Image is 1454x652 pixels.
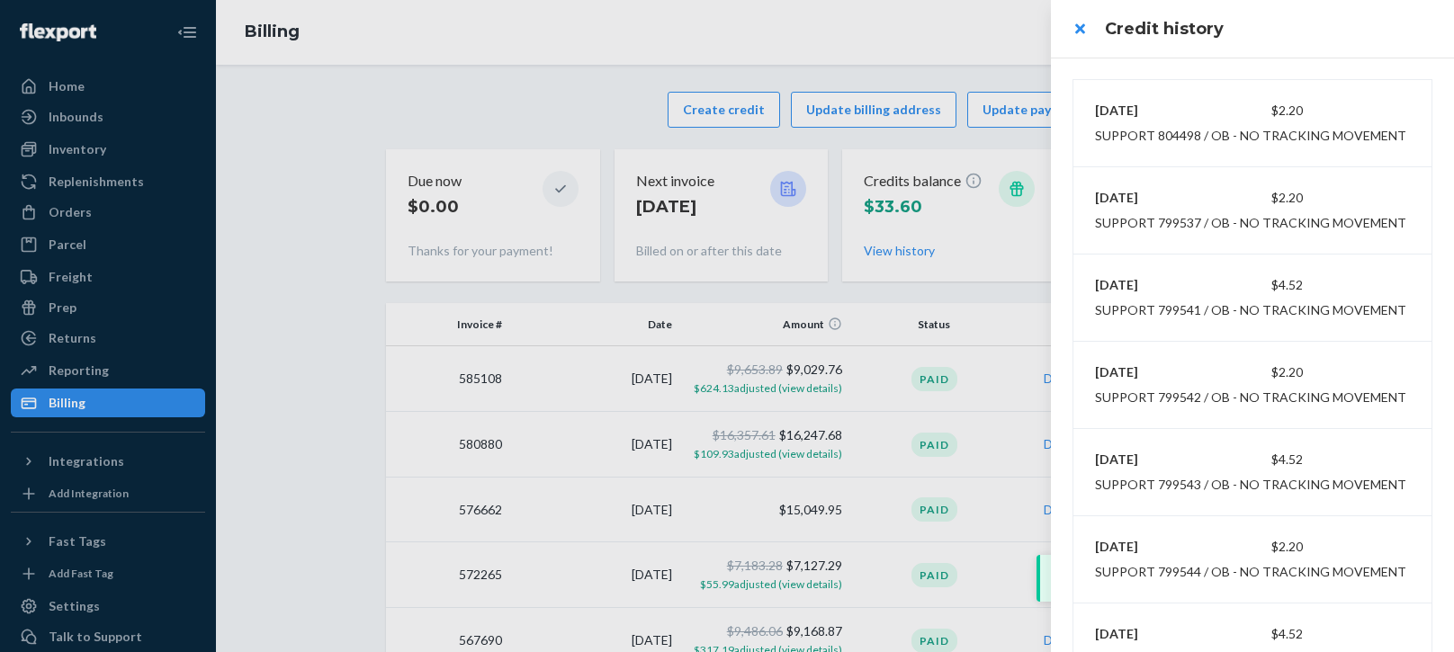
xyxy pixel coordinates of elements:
div: $2.20 [1199,189,1304,207]
p: [DATE] [1095,451,1199,469]
div: Support 804498 / OB - No tracking movement [1095,127,1406,145]
p: [DATE] [1095,363,1199,381]
button: close [1062,11,1098,47]
div: $2.20 [1199,538,1304,556]
p: [DATE] [1095,625,1199,643]
div: $4.52 [1199,625,1304,643]
div: Support 799543 / OB - No tracking movement [1095,476,1406,494]
div: $4.52 [1199,451,1304,469]
h3: Credit history [1105,17,1432,40]
div: $4.52 [1199,276,1304,294]
div: Support 799544 / OB - No tracking movement [1095,563,1406,581]
p: [DATE] [1095,538,1199,556]
div: Support 799542 / OB - No tracking movement [1095,389,1406,406]
span: Chat [40,13,76,29]
div: $2.20 [1199,102,1304,120]
p: [DATE] [1095,102,1199,120]
p: [DATE] [1095,276,1199,294]
p: [DATE] [1095,189,1199,207]
div: Support 799541 / OB - No tracking movement [1095,301,1406,319]
div: Support 799537 / OB - No tracking movement [1095,214,1406,232]
div: $2.20 [1199,363,1304,381]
